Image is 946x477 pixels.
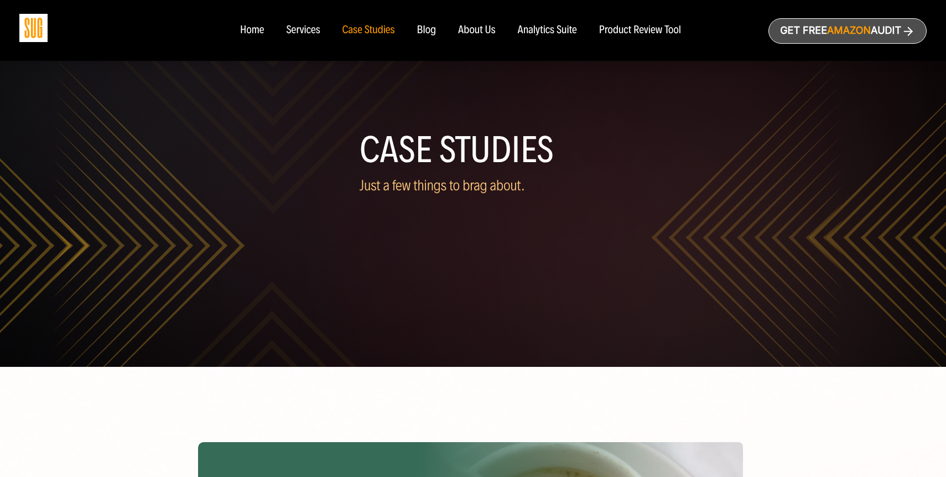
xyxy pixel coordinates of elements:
[417,24,436,37] a: Blog
[360,133,586,167] h1: Case Studies
[768,18,927,44] a: Get freeAmazonAudit
[518,24,577,37] a: Analytics Suite
[360,177,525,194] span: Just a few things to brag about.
[827,25,871,37] span: Amazon
[286,24,320,37] a: Services
[599,24,681,37] a: Product Review Tool
[240,24,264,37] a: Home
[19,14,48,42] img: Sug
[458,24,496,37] a: About Us
[342,24,395,37] a: Case Studies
